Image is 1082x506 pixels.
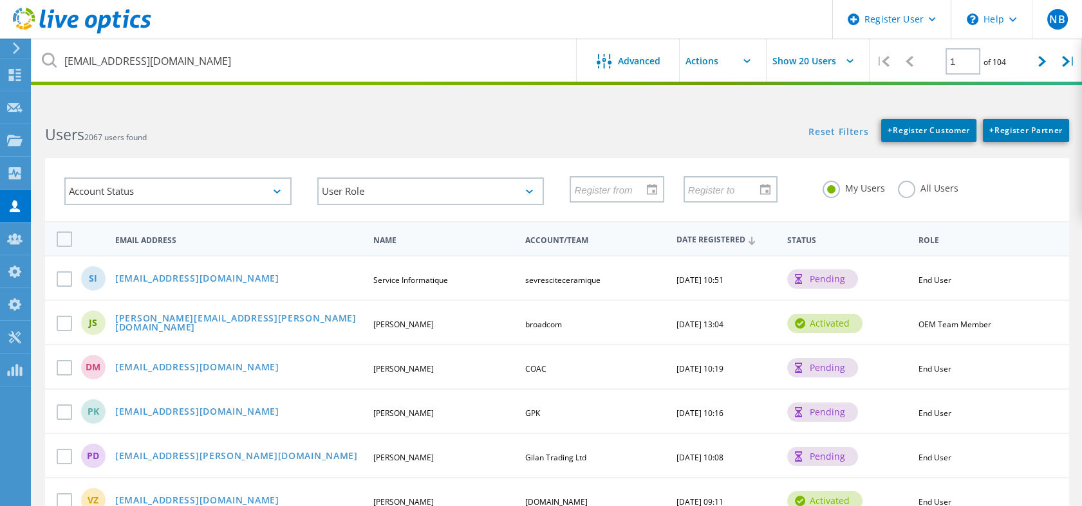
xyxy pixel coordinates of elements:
[525,363,546,374] span: COAC
[373,319,434,330] span: [PERSON_NAME]
[1056,39,1082,84] div: |
[115,314,362,334] a: [PERSON_NAME][EMAIL_ADDRESS][PERSON_NAME][DOMAIN_NAME]
[685,177,767,201] input: Register to
[525,237,666,244] span: Account/Team
[88,407,99,416] span: pK
[525,275,601,285] span: sevresciteceramique
[32,39,577,84] input: Search users by name, email, company, etc.
[115,451,358,462] a: [EMAIL_ADDRESS][PERSON_NAME][DOMAIN_NAME]
[618,57,660,66] span: Advanced
[115,237,362,244] span: Email Address
[13,27,151,36] a: Live Optics Dashboard
[787,447,858,466] div: pending
[888,125,970,136] span: Register Customer
[676,363,723,374] span: [DATE] 10:19
[84,132,147,143] span: 2067 users found
[45,124,84,145] b: Users
[373,237,514,244] span: Name
[115,274,279,285] a: [EMAIL_ADDRESS][DOMAIN_NAME]
[115,363,279,374] a: [EMAIL_ADDRESS][DOMAIN_NAME]
[984,57,1006,68] span: of 104
[373,452,434,463] span: [PERSON_NAME]
[919,319,991,330] span: OEM Team Member
[373,275,448,285] span: Service Informatique
[919,452,951,463] span: End User
[676,452,723,463] span: [DATE] 10:08
[823,181,885,193] label: My Users
[571,177,653,201] input: Register from
[317,177,545,205] div: User Role
[787,314,863,333] div: activated
[525,408,540,419] span: GPK
[89,318,97,327] span: JS
[87,451,99,460] span: PD
[967,14,978,25] svg: \n
[676,275,723,285] span: [DATE] 10:51
[1049,14,1065,24] span: NB
[115,407,279,418] a: [EMAIL_ADDRESS][DOMAIN_NAME]
[787,269,858,289] div: pending
[525,319,562,330] span: broadcom
[989,125,1063,136] span: Register Partner
[888,125,893,136] b: +
[919,237,1049,244] span: Role
[919,408,951,419] span: End User
[89,274,97,283] span: SI
[676,319,723,330] span: [DATE] 13:04
[64,177,292,205] div: Account Status
[881,119,976,142] a: +Register Customer
[989,125,994,136] b: +
[373,408,434,419] span: [PERSON_NAME]
[787,402,858,422] div: pending
[787,237,908,244] span: Status
[983,119,1069,142] a: +Register Partner
[86,363,100,372] span: DM
[676,408,723,419] span: [DATE] 10:16
[919,363,951,374] span: End User
[525,452,586,463] span: Gilan Trading Ltd
[808,127,868,138] a: Reset Filters
[373,363,434,374] span: [PERSON_NAME]
[787,358,858,377] div: pending
[898,181,958,193] label: All Users
[676,236,776,244] span: Date Registered
[870,39,896,84] div: |
[88,496,98,505] span: VZ
[919,275,951,285] span: End User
